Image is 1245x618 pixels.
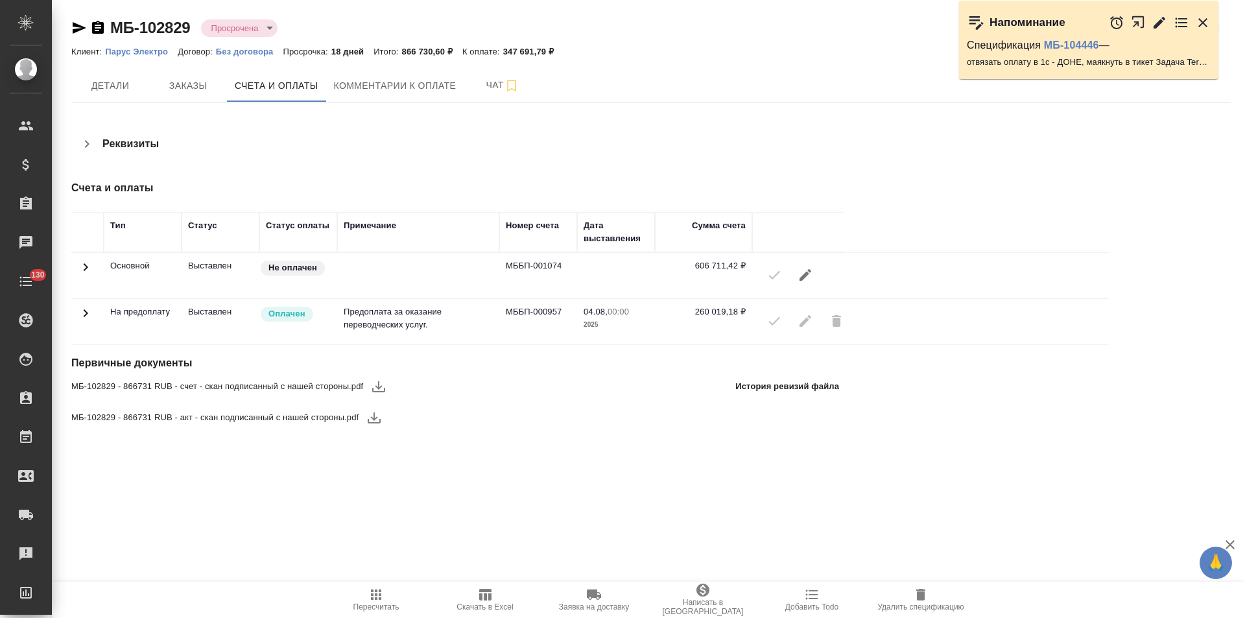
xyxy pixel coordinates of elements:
[201,19,278,37] div: Просрочена
[178,47,216,56] p: Договор:
[402,47,462,56] p: 866 730,60 ₽
[735,380,839,393] p: История ревизий файла
[71,411,359,424] span: МБ-102829 - 866731 RUB - акт - скан подписанный с нашей стороны.pdf
[157,78,219,94] span: Заказы
[471,77,534,93] span: Чат
[188,259,253,272] p: Все изменения в спецификации заблокированы
[503,47,563,56] p: 347 691,79 ₽
[23,268,53,281] span: 130
[207,23,263,34] button: Просрочена
[344,305,493,331] p: Предоплата за оказание переводческих услуг.
[462,47,503,56] p: К оплате:
[344,219,396,232] div: Примечание
[334,78,456,94] span: Комментарии к оплате
[584,318,648,331] p: 2025
[499,299,577,344] td: МББП-000957
[990,16,1065,29] p: Напоминание
[655,299,752,344] td: 260 019,18 ₽
[110,19,191,36] a: МБ-102829
[1200,547,1232,579] button: 🙏
[3,265,49,298] a: 130
[584,219,648,245] div: Дата выставления
[268,261,317,274] p: Не оплачен
[1109,15,1124,30] button: Отложить
[266,219,329,232] div: Статус оплаты
[188,219,217,232] div: Статус
[1044,40,1099,51] a: МБ-104446
[967,56,1211,69] p: отвязать оплату в 1с - ДОНЕ, маякнуть в тикет Задача TeraHelp-91, ЕСЛИ оплата не отвяжется автома...
[1152,15,1167,30] button: Редактировать
[105,47,178,56] p: Парус Электро
[71,47,105,56] p: Клиент:
[105,45,178,56] a: Парус Электро
[216,47,283,56] p: Без договора
[71,20,87,36] button: Скопировать ссылку для ЯМессенджера
[90,20,106,36] button: Скопировать ссылку
[71,180,844,196] h4: Счета и оплаты
[655,253,752,298] td: 606 711,42 ₽
[78,267,93,277] span: Toggle Row Expanded
[331,47,373,56] p: 18 дней
[78,313,93,323] span: Toggle Row Expanded
[584,307,608,316] p: 04.08,
[104,253,182,298] td: Основной
[1205,549,1227,576] span: 🙏
[506,219,559,232] div: Номер счета
[504,78,519,93] svg: Подписаться
[692,219,746,232] div: Сумма счета
[283,47,331,56] p: Просрочка:
[71,380,363,393] span: МБ-102829 - 866731 RUB - счет - скан подписанный с нашей стороны.pdf
[268,307,305,320] p: Оплачен
[608,307,629,316] p: 00:00
[373,47,401,56] p: Итого:
[216,45,283,56] a: Без договора
[104,299,182,344] td: На предоплату
[790,259,821,291] button: Редактировать
[967,39,1211,52] p: Спецификация —
[188,305,253,318] p: Все изменения в спецификации заблокированы
[1174,15,1189,30] button: Перейти в todo
[499,253,577,298] td: МББП-001074
[110,219,126,232] div: Тип
[79,78,141,94] span: Детали
[71,355,844,371] h4: Первичные документы
[1195,15,1211,30] button: Закрыть
[1131,8,1146,36] button: Открыть в новой вкладке
[102,136,159,152] h4: Реквизиты
[235,78,318,94] span: Счета и оплаты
